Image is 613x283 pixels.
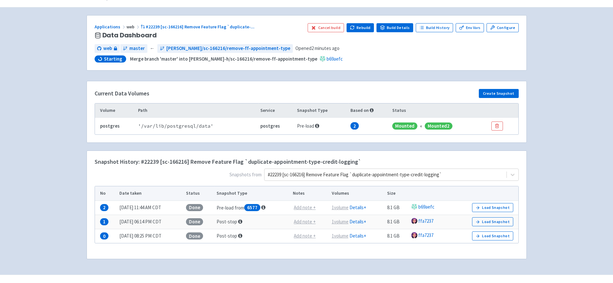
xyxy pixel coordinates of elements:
[294,204,316,210] u: Add note +
[297,123,319,129] span: Pre-load
[418,232,433,238] a: ffa7237
[120,44,147,53] a: master
[308,23,344,32] button: Cancel build
[95,169,519,183] span: Snapshots from
[349,233,366,239] a: Details+
[385,215,409,229] td: 8.1 GB
[186,204,203,211] span: Done
[102,32,157,39] span: Data Dashboard
[295,103,348,118] th: Snapshot Type
[294,233,316,239] u: Add note +
[117,229,184,243] td: [DATE] 08:25 PM CDT
[104,56,122,62] span: Starting
[376,23,413,32] a: Build Details
[184,186,214,200] th: Status
[95,103,136,118] th: Volume
[126,24,141,30] span: web
[130,56,317,62] strong: Merge branch 'master' into [PERSON_NAME]-h/sc-166216/remove-ff-appointment-type
[420,122,422,130] div: «
[349,219,366,225] a: Details+
[332,204,348,210] u: 1 volume
[385,186,409,200] th: Size
[332,233,348,239] u: 1 volume
[166,45,290,52] span: [PERSON_NAME]/sc-166216/remove-ff-appointment-type
[103,45,112,52] span: web
[425,122,452,130] span: Mounted 2
[95,90,149,97] h4: Current Data Volumes
[418,204,434,210] a: b69aefc
[100,123,120,129] b: postgres
[141,24,256,30] a: #22239 [sc-166216] Remove Feature Flag `duplicate-...
[95,24,126,30] a: Applications
[295,45,339,52] span: Opened
[95,44,120,53] a: web
[117,215,184,229] td: [DATE] 06:14 PM CDT
[294,219,316,225] u: Add note +
[416,23,453,32] a: Build History
[392,122,417,130] span: Mounted
[186,232,203,240] span: Done
[456,23,484,32] a: Env Vars
[100,204,108,211] span: 2
[311,45,339,51] time: 2 minutes ago
[117,200,184,215] td: [DATE] 11:44 AM CDT
[129,45,145,52] span: master
[260,123,280,129] b: postgres
[472,231,513,240] button: Load Snapshot
[479,89,518,98] button: Create Snapshot
[157,44,293,53] a: [PERSON_NAME]/sc-166216/remove-ff-appointment-type
[186,218,203,226] span: Done
[349,204,366,210] a: Details+
[214,229,291,243] td: Post-stop
[214,200,291,215] td: Pre-load from
[136,118,258,134] td: ' /var/lib/postgresql/data '
[472,217,513,226] button: Load Snapshot
[348,103,390,118] th: Based on
[244,204,260,211] span: 6577
[487,23,518,32] a: Configure
[214,215,291,229] td: Post-stop
[472,203,513,212] button: Load Snapshot
[214,186,291,200] th: Snapshot Type
[330,186,385,200] th: Volumes
[95,186,117,200] th: No
[100,218,108,226] span: 1
[327,56,343,62] a: b69aefc
[347,23,374,32] button: Rebuild
[258,103,295,118] th: Service
[146,24,255,30] span: #22239 [sc-166216] Remove Feature Flag `duplicate- ...
[385,200,409,215] td: 8.1 GB
[332,219,348,225] u: 1 volume
[95,159,361,165] h4: Snapshot History: #22239 [sc-166216] Remove Feature Flag `duplicate-appointment-type-credit-logging`
[150,45,155,52] span: ←
[291,186,330,200] th: Notes
[385,229,409,243] td: 8.1 GB
[418,218,433,224] a: ffa7237
[136,103,258,118] th: Path
[350,122,359,130] span: 2
[117,186,184,200] th: Date taken
[100,232,108,240] span: 0
[390,103,489,118] th: Status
